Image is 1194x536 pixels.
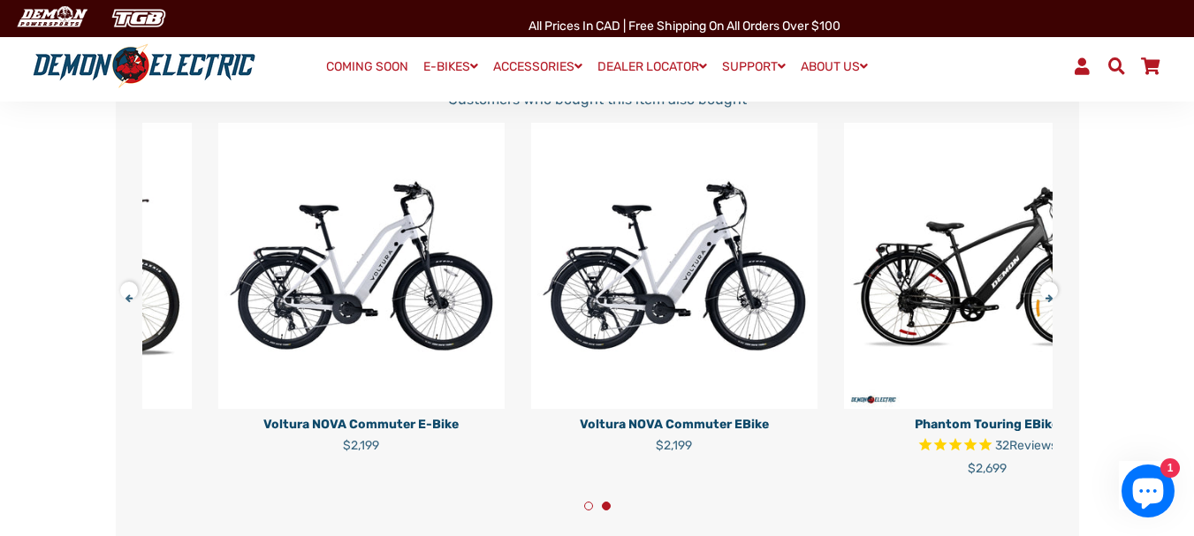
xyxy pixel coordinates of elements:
[218,123,505,409] img: Voltura NOVA Commuter e-Bike
[995,438,1057,453] span: 32 reviews
[844,415,1130,434] p: Phantom Touring eBike
[531,123,818,409] img: Voltura NOVA Commuter eBike
[844,123,1130,409] img: Phantom Touring eBike - Demon Electric
[9,4,94,33] img: Demon Electric
[531,409,818,455] a: Voltura NOVA Commuter eBike $2,199
[656,438,692,453] span: $2,199
[103,4,175,33] img: TGB Canada
[529,19,840,34] span: All Prices in CAD | Free shipping on all orders over $100
[218,409,505,455] a: Voltura NOVA Commuter e-Bike $2,199
[27,43,262,89] img: Demon Electric logo
[591,54,713,79] a: DEALER LOCATOR
[218,415,505,434] p: Voltura NOVA Commuter e-Bike
[343,438,379,453] span: $2,199
[320,55,414,79] a: COMING SOON
[716,54,792,79] a: SUPPORT
[531,415,818,434] p: Voltura NOVA Commuter eBike
[968,461,1007,476] span: $2,699
[1116,464,1180,522] inbox-online-store-chat: Shopify online store chat
[417,54,484,79] a: E-BIKES
[602,502,611,510] button: 2 of 2
[487,54,589,79] a: ACCESSORIES
[584,502,593,510] button: 1 of 2
[1009,438,1057,453] span: Reviews
[795,54,874,79] a: ABOUT US
[844,436,1130,457] span: Rated 4.8 out of 5 stars 32 reviews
